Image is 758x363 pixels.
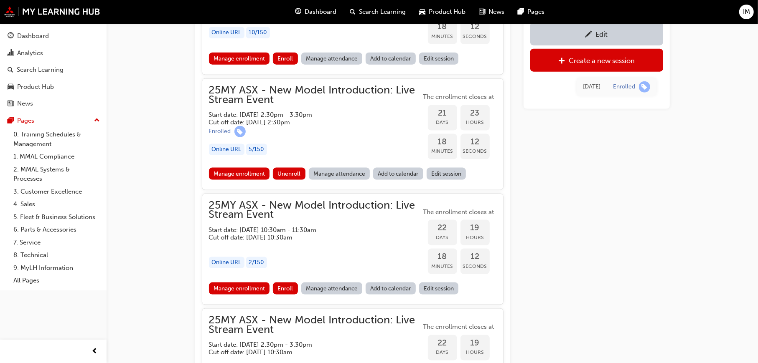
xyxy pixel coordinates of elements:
div: Create a new session [569,56,635,65]
span: 19 [460,223,490,233]
div: Search Learning [17,65,64,75]
span: Minutes [428,262,457,271]
a: 4. Sales [10,198,103,211]
a: Manage enrollment [209,282,270,295]
a: Manage attendance [309,168,370,180]
span: 18 [428,137,457,147]
a: Edit session [419,53,459,65]
div: 5 / 150 [246,144,267,155]
span: Seconds [460,32,490,41]
span: Hours [460,118,490,127]
a: news-iconNews [472,3,511,20]
span: 22 [428,223,457,233]
a: 3. Customer Excellence [10,185,103,198]
a: Product Hub [3,79,103,95]
a: pages-iconPages [511,3,551,20]
span: 25MY ASX - New Model Introduction: Live Stream Event [209,315,421,334]
span: Minutes [428,146,457,156]
span: Seconds [460,146,490,156]
div: Analytics [17,48,43,58]
button: IM [739,5,754,19]
a: guage-iconDashboard [288,3,343,20]
a: search-iconSearch Learning [343,3,412,20]
div: Dashboard [17,31,49,41]
a: News [3,96,103,111]
a: 0. Training Schedules & Management [10,128,103,150]
span: Dashboard [305,7,336,17]
div: Tue Sep 30 2025 10:48:25 GMT+1000 (Australian Eastern Standard Time) [583,82,601,92]
span: IM [743,7,750,17]
span: 19 [460,338,490,348]
span: Hours [460,348,490,357]
span: Days [428,348,457,357]
button: 25MY ASX - New Model Introduction: Live Stream EventStart date: [DATE] 10:30am - 11:30am Cut off ... [209,201,496,298]
div: Enrolled [209,128,231,136]
span: The enrollment closes at [421,322,496,332]
span: guage-icon [295,7,301,17]
a: Create a new session [530,49,663,72]
div: News [17,99,33,108]
h5: Cut off date: [DATE] 10:30am [209,234,408,241]
span: The enrollment closes at [421,92,496,102]
span: news-icon [8,100,14,108]
div: Pages [17,116,34,126]
a: mmal [4,6,100,17]
span: 12 [460,252,490,262]
span: pencil-icon [585,31,593,39]
a: Add to calendar [366,53,416,65]
button: Enroll [273,282,298,295]
h5: Start date: [DATE] 2:30pm - 3:30pm [209,111,408,118]
span: learningRecordVerb_ENROLL-icon [234,126,246,137]
span: Pages [527,7,544,17]
a: 6. Parts & Accessories [10,223,103,236]
a: 9. MyLH Information [10,262,103,275]
button: Unenroll [273,168,305,180]
span: Days [428,118,457,127]
a: Search Learning [3,62,103,78]
span: pages-icon [518,7,524,17]
a: Add to calendar [366,282,416,295]
a: Manage enrollment [209,53,270,65]
span: 18 [428,22,457,32]
button: Pages [3,113,103,129]
span: 18 [428,252,457,262]
span: search-icon [350,7,356,17]
span: 12 [460,137,490,147]
span: 12 [460,22,490,32]
span: search-icon [8,66,13,74]
h5: Cut off date: [DATE] 2:30pm [209,118,408,126]
a: All Pages [10,274,103,287]
span: car-icon [8,83,14,91]
button: DashboardAnalyticsSearch LearningProduct HubNews [3,27,103,113]
span: Days [428,233,457,242]
a: Edit session [419,282,459,295]
h5: Start date: [DATE] 2:30pm - 3:30pm [209,341,408,348]
a: Edit [530,23,663,45]
a: 5. Fleet & Business Solutions [10,211,103,224]
span: prev-icon [92,346,98,357]
span: Product Hub [429,7,465,17]
a: Edit session [427,168,466,180]
span: News [488,7,504,17]
div: Online URL [209,144,244,155]
span: Hours [460,233,490,242]
div: Edit [596,30,608,38]
a: 7. Service [10,236,103,249]
span: Enroll [277,55,293,62]
span: chart-icon [8,50,14,57]
span: learningRecordVerb_ENROLL-icon [639,81,650,93]
span: Enroll [277,285,293,292]
div: Online URL [209,257,244,268]
a: Dashboard [3,28,103,44]
span: 22 [428,338,457,348]
div: Enrolled [613,83,636,91]
a: 8. Technical [10,249,103,262]
span: Minutes [428,32,457,41]
span: Unenroll [277,170,300,177]
span: car-icon [419,7,425,17]
span: 25MY ASX - New Model Introduction: Live Stream Event [209,201,421,219]
span: news-icon [479,7,485,17]
div: 2 / 150 [246,257,267,268]
a: Analytics [3,45,103,61]
a: Manage enrollment [209,168,270,180]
